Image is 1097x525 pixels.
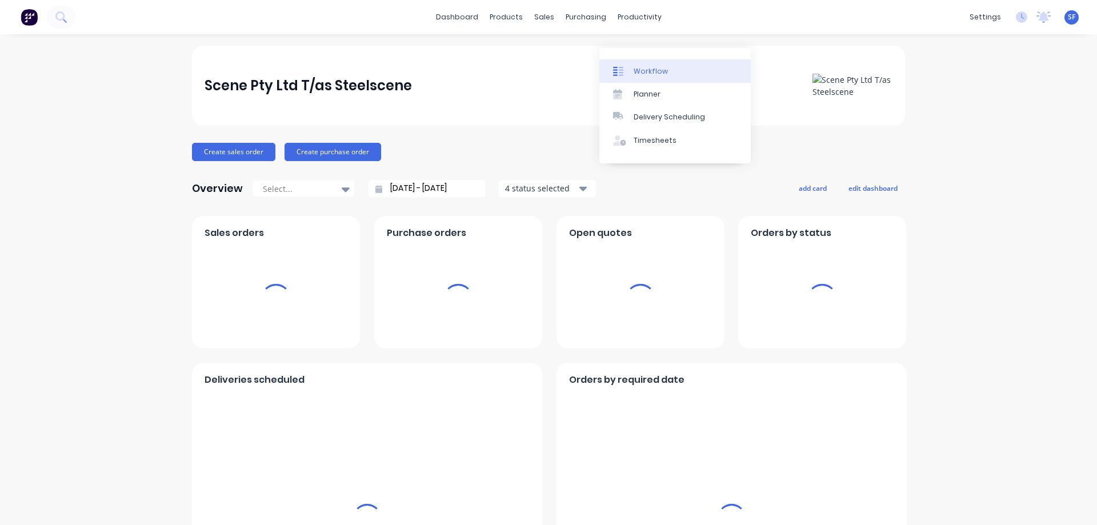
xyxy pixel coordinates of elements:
div: purchasing [560,9,612,26]
div: Planner [634,89,660,99]
div: 4 status selected [505,182,577,194]
div: Workflow [634,66,668,77]
div: Delivery Scheduling [634,112,705,122]
div: sales [529,9,560,26]
img: Scene Pty Ltd T/as Steelscene [812,74,892,98]
span: Orders by status [751,226,831,240]
div: Overview [192,177,243,200]
span: Purchase orders [387,226,466,240]
button: Create sales order [192,143,275,161]
div: productivity [612,9,667,26]
div: Scene Pty Ltd T/as Steelscene [205,74,412,97]
span: Open quotes [569,226,632,240]
button: edit dashboard [841,181,905,195]
img: Factory [21,9,38,26]
span: Deliveries scheduled [205,373,305,387]
div: products [484,9,529,26]
span: SF [1068,12,1075,22]
a: dashboard [430,9,484,26]
a: Planner [599,83,751,106]
button: add card [791,181,834,195]
span: Orders by required date [569,373,684,387]
a: Delivery Scheduling [599,106,751,129]
a: Workflow [599,59,751,82]
a: Timesheets [599,129,751,152]
div: settings [964,9,1007,26]
div: Timesheets [634,135,676,146]
button: 4 status selected [499,180,596,197]
button: Create purchase order [285,143,381,161]
span: Sales orders [205,226,264,240]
